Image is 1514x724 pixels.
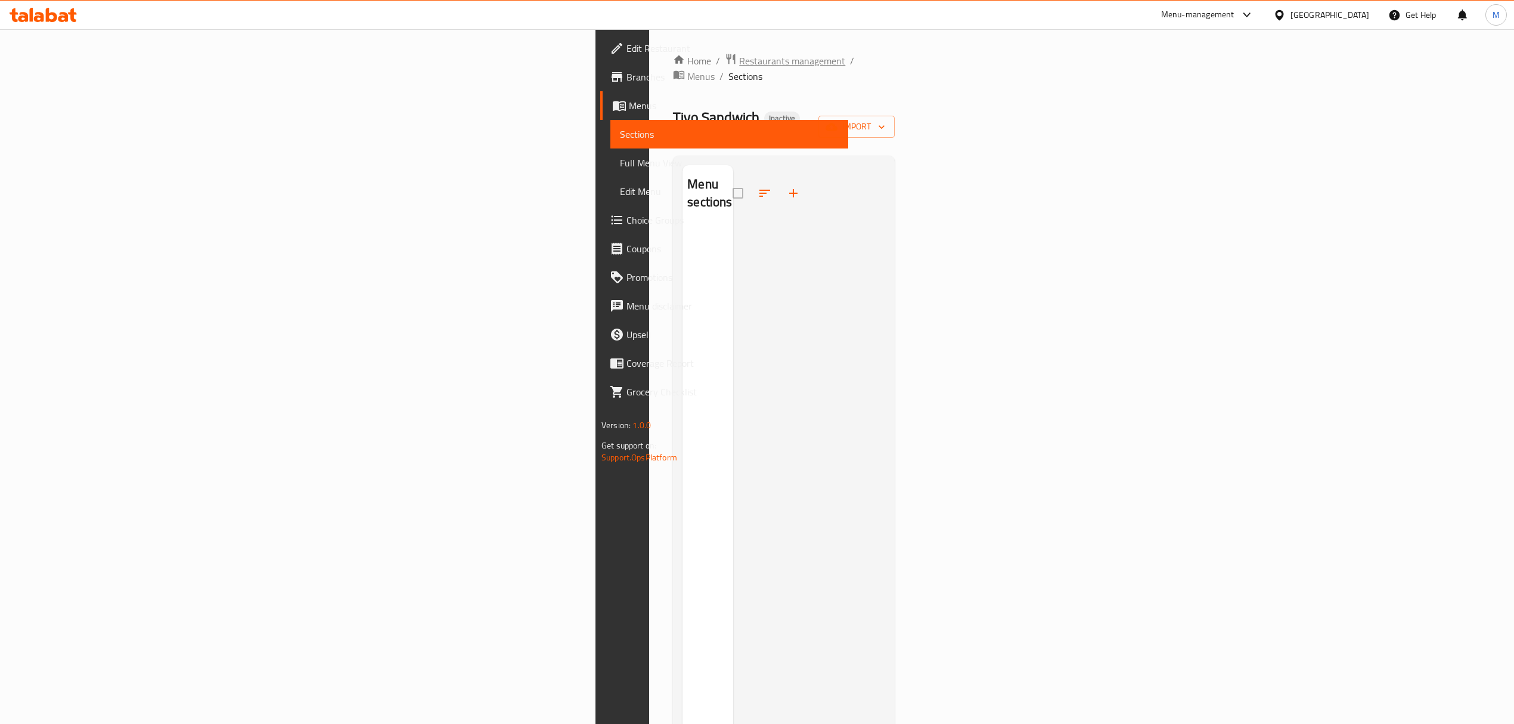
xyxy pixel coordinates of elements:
a: Grocery Checklist [600,378,848,406]
button: import [818,116,895,138]
nav: Menu sections [682,222,733,231]
span: 1.0.0 [632,417,651,433]
span: Version: [601,417,631,433]
span: M [1493,8,1500,21]
a: Edit Restaurant [600,34,848,63]
span: Coverage Report [626,356,839,370]
a: Upsell [600,320,848,349]
span: Edit Menu [620,184,839,199]
span: Get support on: [601,438,656,453]
a: Menus [600,91,848,120]
span: Coupons [626,242,839,256]
span: Grocery Checklist [626,385,839,399]
span: Branches [626,70,839,84]
div: Menu-management [1161,8,1234,22]
span: Full Menu View [620,156,839,170]
span: Promotions [626,270,839,284]
span: Sections [620,127,839,141]
a: Promotions [600,263,848,292]
a: Support.OpsPlatform [601,450,677,465]
a: Menu disclaimer [600,292,848,320]
div: [GEOGRAPHIC_DATA] [1290,8,1369,21]
a: Full Menu View [610,148,848,177]
span: Menus [629,98,839,113]
span: Menu disclaimer [626,299,839,313]
li: / [850,54,854,68]
a: Coupons [600,234,848,263]
a: Branches [600,63,848,91]
span: Choice Groups [626,213,839,227]
a: Sections [610,120,848,148]
span: Upsell [626,327,839,342]
a: Edit Menu [610,177,848,206]
span: import [828,119,885,134]
span: Edit Restaurant [626,41,839,55]
a: Choice Groups [600,206,848,234]
a: Coverage Report [600,349,848,378]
